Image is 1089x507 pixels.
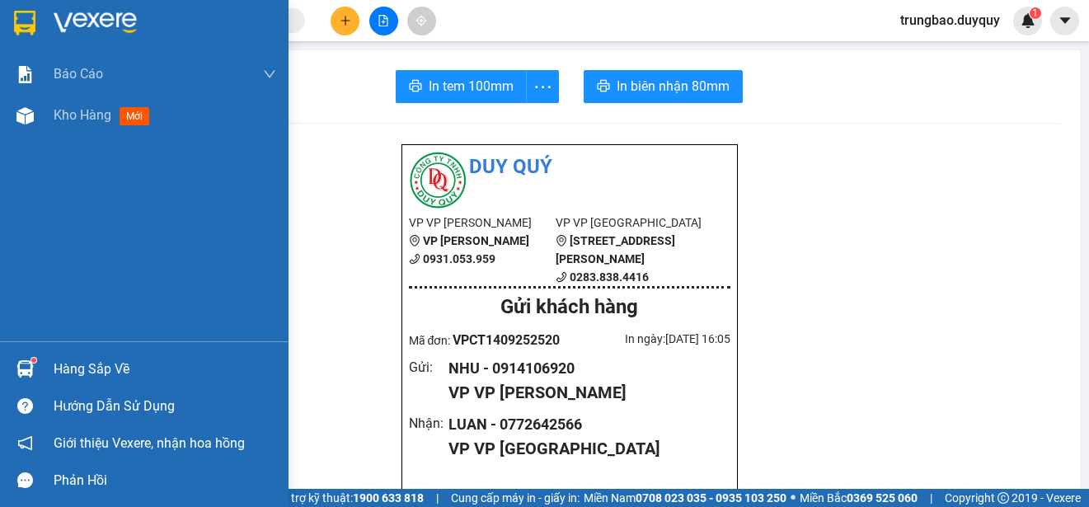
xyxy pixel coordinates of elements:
div: Nhận : [409,413,449,434]
img: solution-icon [16,66,34,83]
b: VP [PERSON_NAME] [423,234,529,247]
span: copyright [997,492,1009,504]
span: Kho hàng [54,107,111,123]
span: plus [340,15,351,26]
button: printerIn tem 100mm [396,70,527,103]
div: LUAN - 0772642566 [448,413,716,436]
span: environment [409,235,420,246]
div: VP VP [GEOGRAPHIC_DATA] [448,436,716,462]
span: | [930,489,932,507]
div: VP [PERSON_NAME] [14,14,148,54]
div: Gửi : [409,357,449,378]
button: more [526,70,559,103]
span: phone [556,271,567,283]
span: file-add [378,15,389,26]
span: VPCT1409252520 [453,332,560,348]
strong: 0369 525 060 [847,491,918,505]
span: | [436,489,439,507]
img: logo.jpg [409,152,467,209]
span: Hỗ trợ kỹ thuật: [274,489,424,507]
span: Báo cáo [54,63,103,84]
button: plus [331,7,359,35]
span: caret-down [1058,13,1073,28]
span: Nhận: [159,16,198,33]
button: aim [407,7,436,35]
span: Cung cấp máy in - giấy in: [451,489,580,507]
button: printerIn biên nhận 80mm [584,70,743,103]
li: Duy Quý [409,152,730,183]
span: In tem 100mm [429,76,514,96]
span: Gửi: [14,16,40,33]
span: printer [409,79,422,95]
span: In biên nhận 80mm [617,76,730,96]
span: Miền Bắc [800,489,918,507]
span: environment [556,235,567,246]
div: In ngày: [DATE] 16:05 [570,330,730,348]
span: phone [409,253,420,265]
img: icon-new-feature [1021,13,1035,28]
div: Phản hồi [54,468,276,493]
div: 0914106920 [14,73,148,96]
span: Miền Nam [584,489,786,507]
span: ⚪️ [791,495,796,501]
button: caret-down [1050,7,1079,35]
div: NHU - 0914106920 [448,357,716,380]
li: VP VP [GEOGRAPHIC_DATA] [556,214,703,232]
div: 100.000 [157,106,330,129]
b: 0931.053.959 [423,252,495,265]
span: down [263,68,276,81]
li: VP VP [PERSON_NAME] [409,214,556,232]
span: notification [17,435,33,451]
div: NHU [14,54,148,73]
div: LUAN [159,54,328,73]
strong: 0708 023 035 - 0935 103 250 [636,491,786,505]
b: 0283.838.4416 [570,270,649,284]
span: message [17,472,33,488]
span: 1 [1032,7,1038,19]
img: logo-vxr [14,11,35,35]
div: Hướng dẫn sử dụng [54,394,276,419]
button: file-add [369,7,398,35]
span: printer [597,79,610,95]
span: more [527,77,558,97]
span: trungbao.duyquy [887,10,1013,31]
div: Hàng sắp về [54,357,276,382]
span: mới [120,107,149,125]
div: VP VP [PERSON_NAME] [448,380,716,406]
span: Giới thiệu Vexere, nhận hoa hồng [54,433,245,453]
span: aim [415,15,427,26]
sup: 1 [1030,7,1041,19]
sup: 1 [31,358,36,363]
img: warehouse-icon [16,360,34,378]
b: [STREET_ADDRESS][PERSON_NAME] [556,234,675,265]
div: Mã đơn: [409,330,570,350]
div: 0772642566 [159,73,328,96]
span: question-circle [17,398,33,414]
strong: 1900 633 818 [353,491,424,505]
div: VP [GEOGRAPHIC_DATA] [159,14,328,54]
div: Gửi khách hàng [409,292,730,323]
span: Chưa cước : [157,110,231,128]
img: warehouse-icon [16,107,34,124]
